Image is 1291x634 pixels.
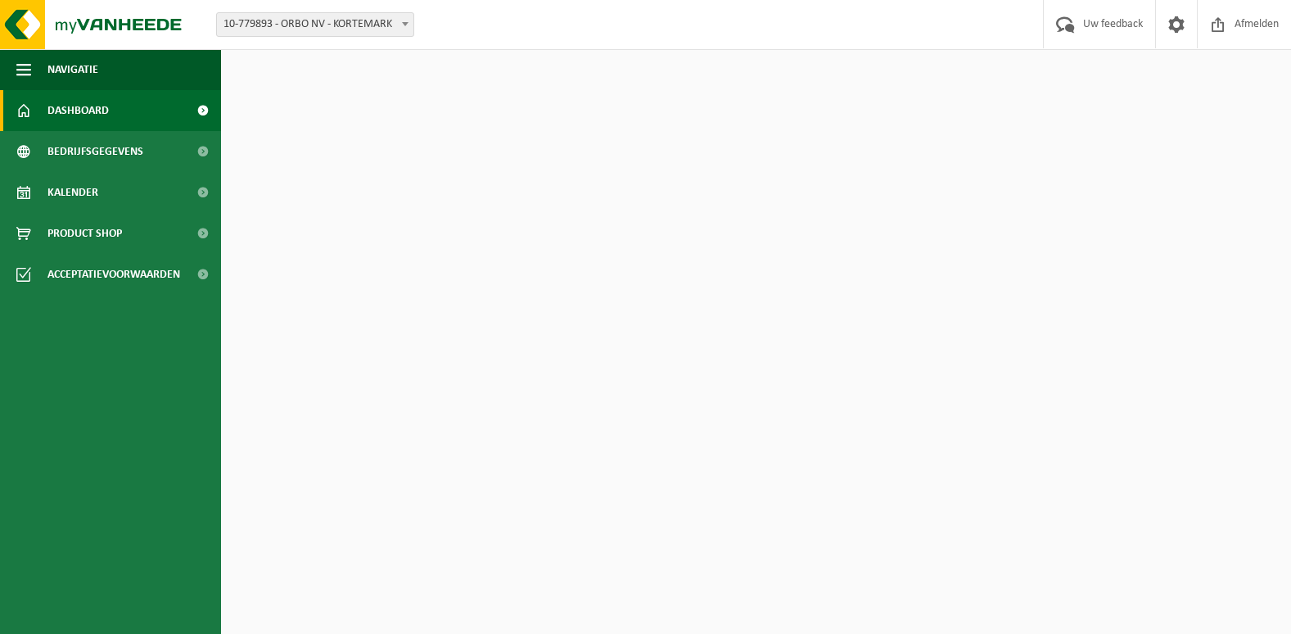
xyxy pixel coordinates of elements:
span: Dashboard [47,90,109,131]
span: Acceptatievoorwaarden [47,254,180,295]
span: Kalender [47,172,98,213]
span: Navigatie [47,49,98,90]
span: 10-779893 - ORBO NV - KORTEMARK [217,13,413,36]
span: 10-779893 - ORBO NV - KORTEMARK [216,12,414,37]
span: Product Shop [47,213,122,254]
span: Bedrijfsgegevens [47,131,143,172]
